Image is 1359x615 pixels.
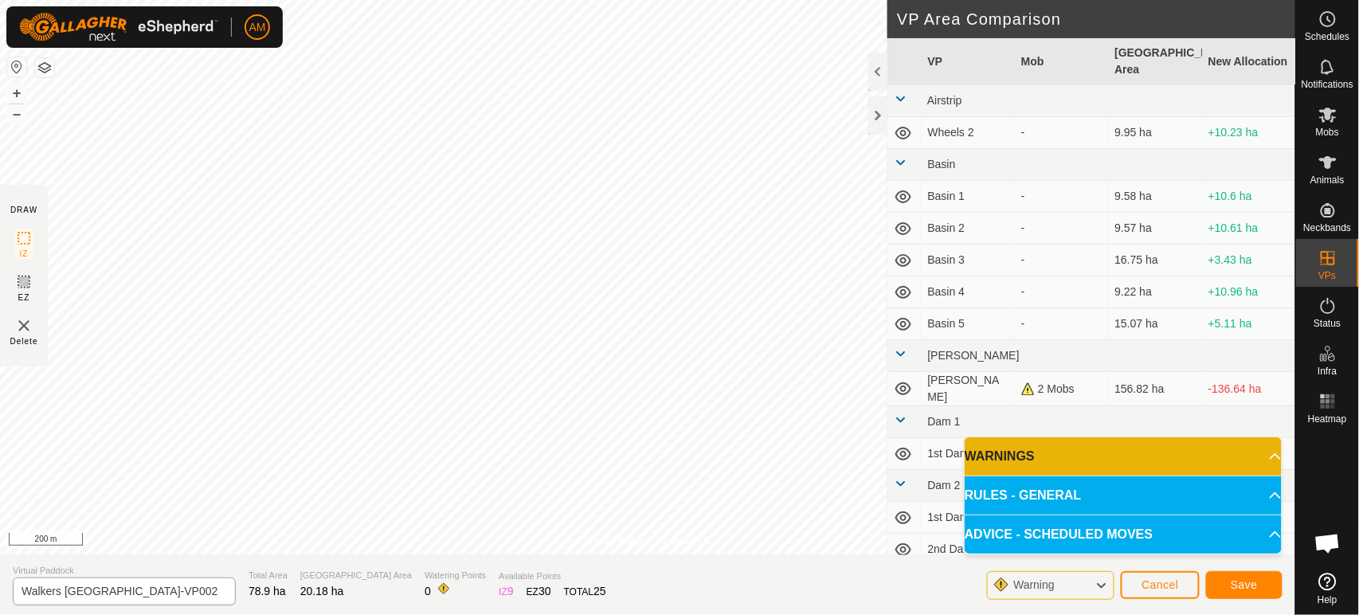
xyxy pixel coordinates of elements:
h2: VP Area Comparison [897,10,1295,29]
span: 30 [539,585,551,597]
td: 9.95 ha [1108,117,1201,149]
div: 2 Mobs [1021,381,1102,398]
div: - [1021,315,1102,332]
span: Help [1318,595,1337,605]
span: EZ [18,292,30,304]
div: - [1021,220,1102,237]
td: +10.61 ha [1202,213,1295,245]
span: ADVICE - SCHEDULED MOVES [965,525,1153,544]
div: Open chat [1304,519,1352,567]
td: 15.07 ha [1108,308,1201,340]
span: Neckbands [1303,223,1351,233]
span: Status [1314,319,1341,328]
span: Infra [1318,366,1337,376]
span: Watering Points [425,569,486,582]
button: Save [1206,571,1283,599]
span: 25 [593,585,606,597]
a: Contact Us [664,534,711,548]
td: 9.57 ha [1108,213,1201,245]
button: Cancel [1121,571,1200,599]
td: 1st Dam 2 [921,438,1014,470]
td: [PERSON_NAME] [921,372,1014,406]
td: +10.6 ha [1202,181,1295,213]
span: [PERSON_NAME] [927,349,1019,362]
span: Heatmap [1308,414,1347,424]
p-accordion-header: WARNINGS [965,437,1282,476]
span: Schedules [1305,32,1349,41]
span: Virtual Paddock [13,564,236,578]
div: - [1021,124,1102,141]
span: Delete [10,335,38,347]
button: Reset Map [7,57,26,76]
a: Privacy Policy [585,534,644,548]
th: [GEOGRAPHIC_DATA] Area [1108,38,1201,85]
button: + [7,84,26,103]
div: DRAW [10,204,37,216]
p-accordion-header: RULES - GENERAL [965,476,1282,515]
div: - [1021,252,1102,268]
td: +10.23 ha [1202,117,1295,149]
a: Help [1296,566,1359,611]
td: Basin 4 [921,276,1014,308]
th: New Allocation [1202,38,1295,85]
span: 0 [425,585,431,597]
button: Map Layers [35,58,54,77]
span: Total Area [249,569,288,582]
p-accordion-header: ADVICE - SCHEDULED MOVES [965,515,1282,554]
td: 2nd Dam 1 [921,534,1014,566]
td: Basin 1 [921,181,1014,213]
div: EZ [527,583,551,600]
span: Warning [1013,578,1055,591]
td: +3.43 ha [1202,245,1295,276]
span: 20.18 ha [300,585,344,597]
td: Basin 2 [921,213,1014,245]
div: IZ [499,583,513,600]
td: +10.96 ha [1202,276,1295,308]
td: 156.82 ha [1108,372,1201,406]
span: VPs [1318,271,1336,280]
td: 9.58 ha [1108,181,1201,213]
span: 9 [507,585,514,597]
td: +5.11 ha [1202,308,1295,340]
th: VP [921,38,1014,85]
span: Animals [1310,175,1345,185]
td: Wheels 2 [921,117,1014,149]
span: Mobs [1316,127,1339,137]
td: Basin 3 [921,245,1014,276]
span: Cancel [1142,578,1179,591]
span: Save [1231,578,1258,591]
th: Mob [1015,38,1108,85]
span: Airstrip [927,94,962,107]
span: Dam 1 [927,415,960,428]
td: -136.64 ha [1202,372,1295,406]
div: - [1021,188,1102,205]
img: Gallagher Logo [19,13,218,41]
span: RULES - GENERAL [965,486,1082,505]
span: IZ [20,248,29,260]
span: WARNINGS [965,447,1035,466]
span: Available Points [499,570,606,583]
td: 9.22 ha [1108,276,1201,308]
span: Notifications [1302,80,1353,89]
span: Basin [927,158,955,170]
span: [GEOGRAPHIC_DATA] Area [300,569,412,582]
button: – [7,104,26,123]
span: AM [249,19,266,36]
span: 78.9 ha [249,585,286,597]
div: TOTAL [564,583,606,600]
img: VP [14,316,33,335]
div: - [1021,284,1102,300]
span: Dam 2 [927,479,960,492]
td: 1st Dam 1 [921,502,1014,534]
td: Basin 5 [921,308,1014,340]
td: 16.75 ha [1108,245,1201,276]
